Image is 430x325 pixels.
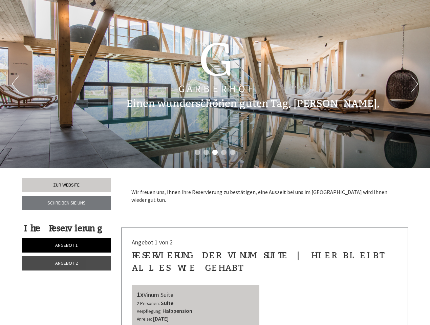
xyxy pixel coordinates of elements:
[153,315,169,322] b: [DATE]
[22,196,111,210] a: Schreiben Sie uns
[132,249,398,274] div: Reservierung der vinum suite | hier bleibt alles wie gehabt
[163,307,192,314] b: Halbpension
[22,178,111,192] a: Zur Website
[126,98,380,109] h1: Einen wunderschönen guten Tag, [PERSON_NAME],
[22,222,111,235] div: Ihre Reservierung
[137,290,255,300] div: Vinum Suite
[55,260,78,266] span: Angebot 2
[161,300,173,306] b: Suite
[12,75,19,92] button: Previous
[137,308,162,314] small: Verpflegung:
[55,242,78,248] span: Angebot 1
[137,316,152,322] small: Anreise:
[137,301,160,306] small: 2 Personen:
[137,290,144,299] b: 1x
[131,189,387,203] span: Wir freuen uns, Ihnen Ihre Reservierung zu bestätigen, eine Auszeit bei uns im [GEOGRAPHIC_DATA] ...
[411,75,418,92] button: Next
[132,238,173,246] span: Angebot 1 von 2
